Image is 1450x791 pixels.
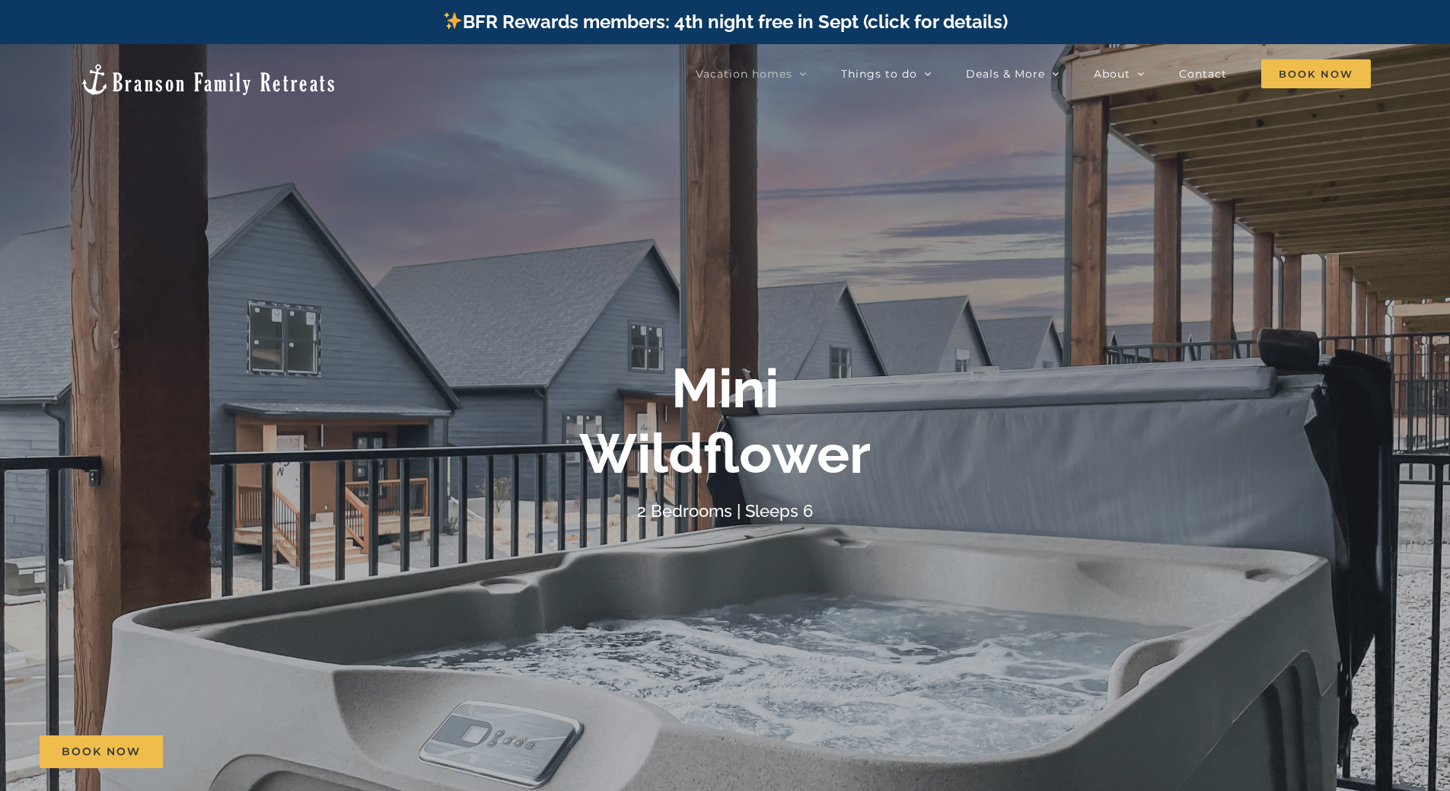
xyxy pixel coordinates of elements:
b: Mini Wildflower [579,356,871,486]
span: Book Now [62,745,141,758]
h4: 2 Bedrooms | Sleeps 6 [637,501,813,521]
a: Contact [1179,59,1227,89]
a: Vacation homes [696,59,807,89]
a: BFR Rewards members: 4th night free in Sept (click for details) [442,11,1008,33]
img: Branson Family Retreats Logo [79,62,337,97]
span: About [1094,69,1130,79]
span: Contact [1179,69,1227,79]
span: Deals & More [966,69,1045,79]
span: Things to do [841,69,917,79]
span: Vacation homes [696,69,792,79]
a: Book Now [40,735,163,768]
span: Book Now [1261,59,1371,88]
nav: Main Menu [696,59,1371,89]
a: About [1094,59,1145,89]
a: Deals & More [966,59,1060,89]
a: Things to do [841,59,932,89]
img: ✨ [444,11,462,30]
